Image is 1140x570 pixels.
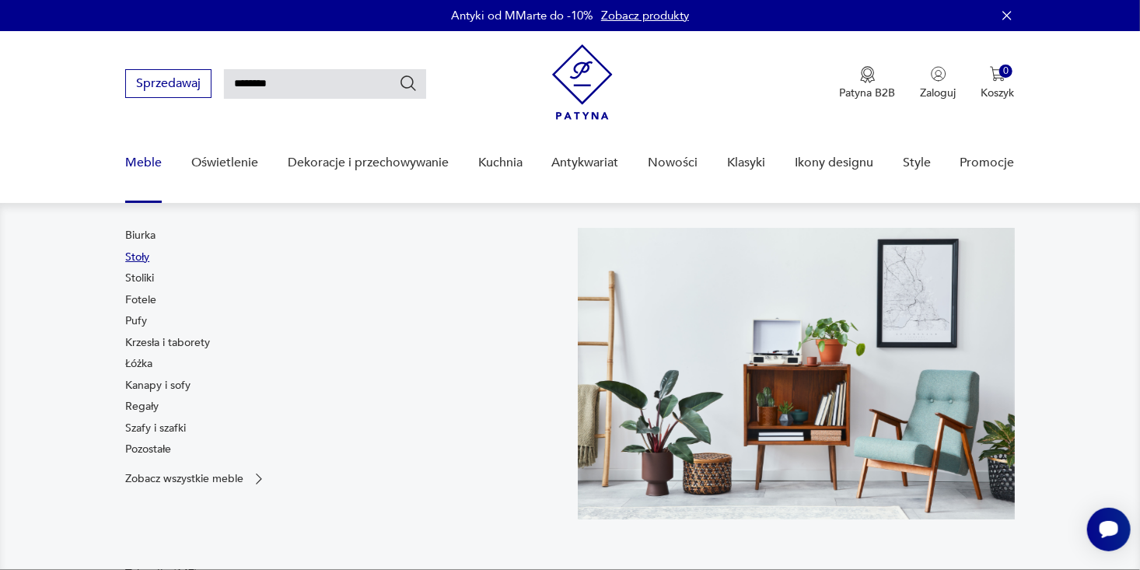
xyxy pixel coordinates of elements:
[125,133,162,193] a: Meble
[125,79,212,90] a: Sprzedawaj
[399,74,418,93] button: Szukaj
[840,66,896,100] button: Patyna B2B
[840,86,896,100] p: Patyna B2B
[921,66,956,100] button: Zaloguj
[125,250,149,265] a: Stoły
[125,399,159,414] a: Regały
[125,378,191,393] a: Kanapy i sofy
[648,133,698,193] a: Nowości
[451,8,593,23] p: Antyki od MMarte do -10%
[578,228,1015,519] img: 969d9116629659dbb0bd4e745da535dc.jpg
[1087,508,1131,551] iframe: Smartsupp widget button
[601,8,689,23] a: Zobacz produkty
[931,66,946,82] img: Ikonka użytkownika
[125,313,147,329] a: Pufy
[125,471,267,487] a: Zobacz wszystkie meble
[125,421,186,436] a: Szafy i szafki
[903,133,931,193] a: Style
[960,133,1015,193] a: Promocje
[552,44,613,120] img: Patyna - sklep z meblami i dekoracjami vintage
[727,133,765,193] a: Klasyki
[125,474,243,484] p: Zobacz wszystkie meble
[981,66,1015,100] button: 0Koszyk
[990,66,1005,82] img: Ikona koszyka
[552,133,619,193] a: Antykwariat
[125,356,152,372] a: Łóżka
[125,442,171,457] a: Pozostałe
[795,133,873,193] a: Ikony designu
[125,228,156,243] a: Biurka
[999,65,1012,78] div: 0
[125,292,156,308] a: Fotele
[478,133,523,193] a: Kuchnia
[840,66,896,100] a: Ikona medaluPatyna B2B
[125,271,154,286] a: Stoliki
[288,133,449,193] a: Dekoracje i przechowywanie
[921,86,956,100] p: Zaloguj
[125,69,212,98] button: Sprzedawaj
[860,66,876,83] img: Ikona medalu
[125,335,210,351] a: Krzesła i taborety
[981,86,1015,100] p: Koszyk
[191,133,258,193] a: Oświetlenie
